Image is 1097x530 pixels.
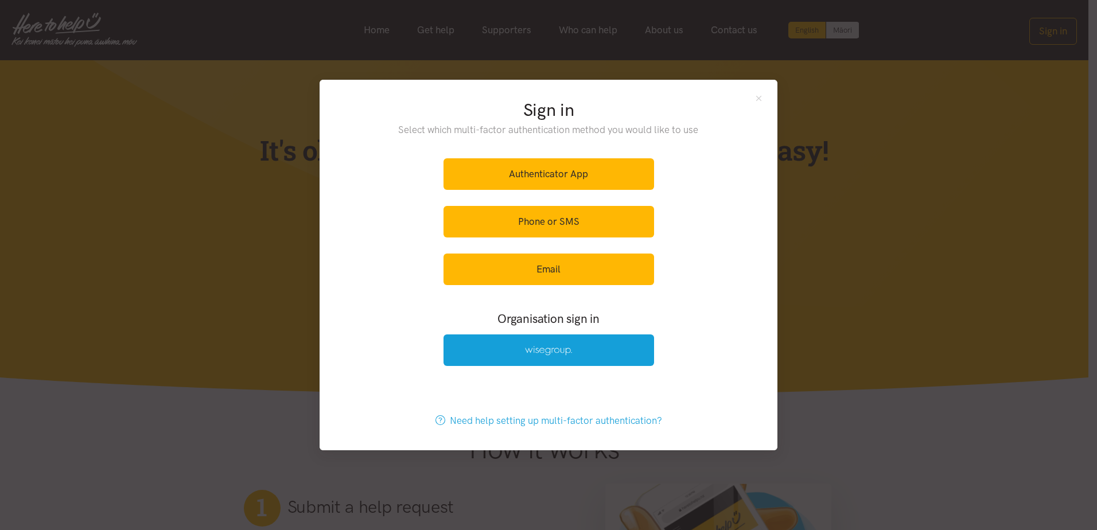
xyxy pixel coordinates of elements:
a: Authenticator App [444,158,654,190]
img: Wise Group [525,346,572,356]
h3: Organisation sign in [412,310,685,327]
p: Select which multi-factor authentication method you would like to use [375,122,722,138]
a: Phone or SMS [444,206,654,237]
a: Email [444,254,654,285]
a: Need help setting up multi-factor authentication? [423,405,674,437]
h2: Sign in [375,98,722,122]
button: Close [754,93,764,103]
